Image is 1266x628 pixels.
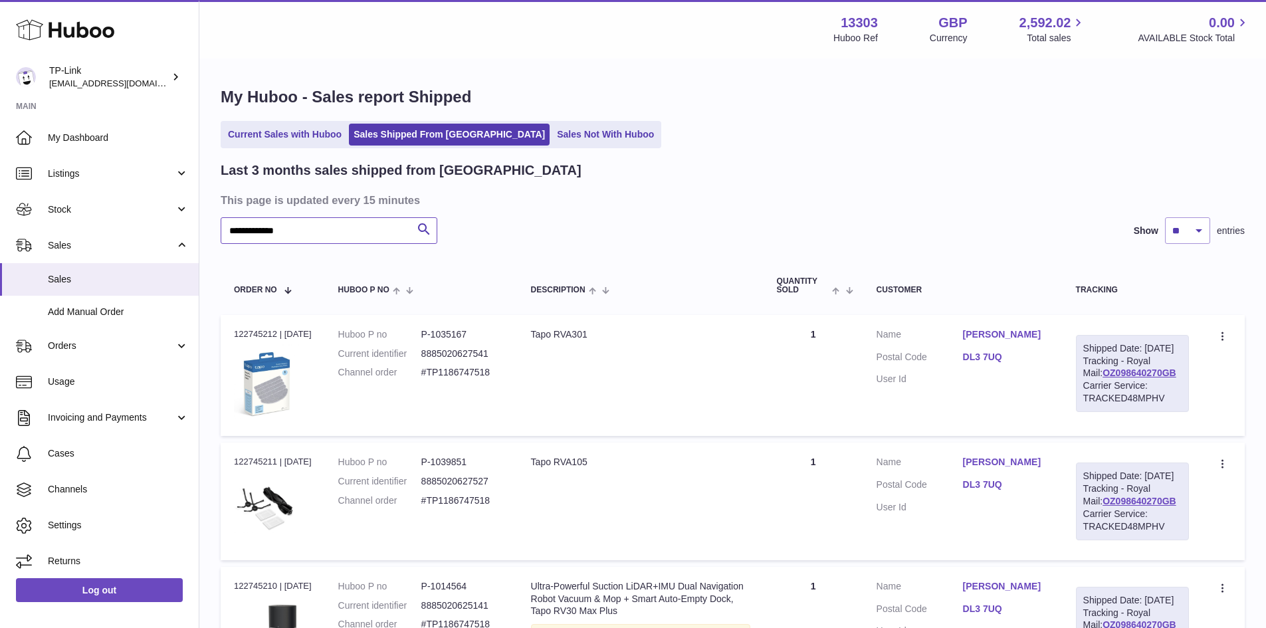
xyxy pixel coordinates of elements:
dd: 8885020625141 [421,599,504,612]
h1: My Huboo - Sales report Shipped [221,86,1245,108]
a: DL3 7UQ [963,603,1049,615]
strong: GBP [938,14,967,32]
div: TP-Link [49,64,169,90]
td: 1 [764,315,863,437]
span: 2,592.02 [1019,14,1071,32]
div: Tapo RVA105 [531,456,750,469]
span: Sales [48,239,175,252]
div: Carrier Service: TRACKED48MPHV [1083,379,1182,405]
span: Cases [48,447,189,460]
div: Customer [877,286,1049,294]
img: 1741107177.jpg [234,344,300,419]
span: Add Manual Order [48,306,189,318]
span: Order No [234,286,277,294]
div: Tapo RVA301 [531,328,750,341]
div: Carrier Service: TRACKED48MPHV [1083,508,1182,533]
a: OZ098640270GB [1103,496,1176,506]
dt: User Id [877,501,963,514]
span: Usage [48,375,189,388]
a: 2,592.02 Total sales [1019,14,1087,45]
span: Listings [48,167,175,180]
span: Returns [48,555,189,568]
span: AVAILABLE Stock Total [1138,32,1250,45]
span: Stock [48,203,175,216]
dt: Current identifier [338,475,421,488]
div: Huboo Ref [833,32,878,45]
span: Description [531,286,585,294]
dt: Huboo P no [338,456,421,469]
dt: Postal Code [877,478,963,494]
dt: Name [877,328,963,344]
strong: 13303 [841,14,878,32]
dt: Postal Code [877,351,963,367]
span: Quantity Sold [777,277,829,294]
dt: Current identifier [338,599,421,612]
a: [PERSON_NAME] [963,456,1049,469]
a: [PERSON_NAME] [963,328,1049,341]
div: Currency [930,32,968,45]
span: Total sales [1027,32,1086,45]
dt: Channel order [338,494,421,507]
dt: Huboo P no [338,328,421,341]
h2: Last 3 months sales shipped from [GEOGRAPHIC_DATA] [221,161,581,179]
div: Tracking - Royal Mail: [1076,463,1189,540]
div: Shipped Date: [DATE] [1083,470,1182,482]
a: [PERSON_NAME] [963,580,1049,593]
a: Sales Not With Huboo [552,124,659,146]
td: 1 [764,443,863,560]
div: 122745211 | [DATE] [234,456,312,468]
img: internalAdmin-13303@internal.huboo.com [16,67,36,87]
span: Orders [48,340,175,352]
dd: P-1035167 [421,328,504,341]
div: Tracking [1076,286,1189,294]
span: Invoicing and Payments [48,411,175,424]
a: DL3 7UQ [963,351,1049,364]
div: 122745212 | [DATE] [234,328,312,340]
dd: #TP1186747518 [421,366,504,379]
dt: Name [877,456,963,472]
dt: Channel order [338,366,421,379]
dt: Name [877,580,963,596]
dd: P-1039851 [421,456,504,469]
div: Shipped Date: [DATE] [1083,594,1182,607]
a: Log out [16,578,183,602]
dt: Current identifier [338,348,421,360]
dt: Postal Code [877,603,963,619]
div: 122745210 | [DATE] [234,580,312,592]
a: Current Sales with Huboo [223,124,346,146]
a: Sales Shipped From [GEOGRAPHIC_DATA] [349,124,550,146]
dd: 8885020627541 [421,348,504,360]
span: Channels [48,483,189,496]
dd: P-1014564 [421,580,504,593]
div: Shipped Date: [DATE] [1083,342,1182,355]
label: Show [1134,225,1158,237]
span: Huboo P no [338,286,389,294]
dd: 8885020627527 [421,475,504,488]
span: entries [1217,225,1245,237]
div: Tracking - Royal Mail: [1076,335,1189,412]
span: Settings [48,519,189,532]
a: DL3 7UQ [963,478,1049,491]
img: 1743498233.jpg [234,472,300,533]
dd: #TP1186747518 [421,494,504,507]
a: OZ098640270GB [1103,367,1176,378]
span: My Dashboard [48,132,189,144]
a: 0.00 AVAILABLE Stock Total [1138,14,1250,45]
div: Ultra-Powerful Suction LiDAR+IMU Dual Navigation Robot Vacuum & Mop + Smart Auto-Empty Dock, Tapo... [531,580,750,618]
span: [EMAIL_ADDRESS][DOMAIN_NAME] [49,78,195,88]
span: Sales [48,273,189,286]
dt: User Id [877,373,963,385]
span: 0.00 [1209,14,1235,32]
dt: Huboo P no [338,580,421,593]
h3: This page is updated every 15 minutes [221,193,1241,207]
